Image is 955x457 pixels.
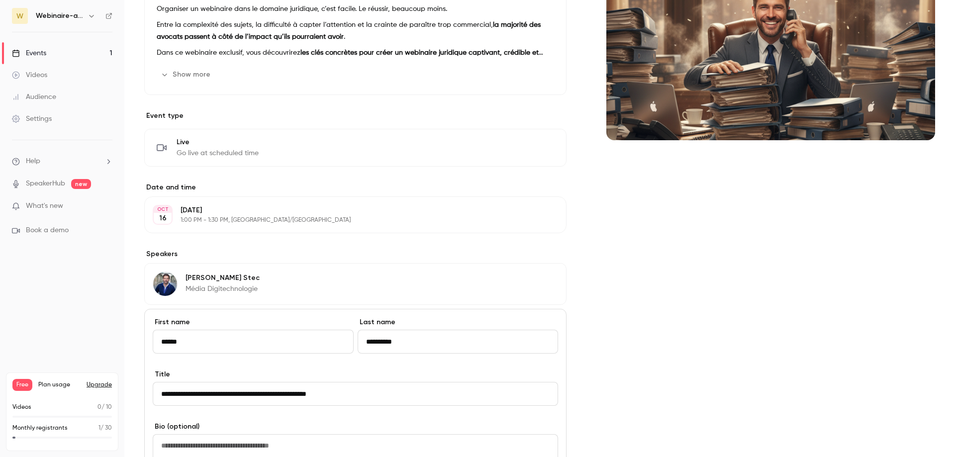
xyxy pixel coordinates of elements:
p: Event type [144,111,567,121]
li: help-dropdown-opener [12,156,112,167]
p: Entre la complexité des sujets, la difficulté à capter l’attention et la crainte de paraître trop... [157,19,554,43]
p: / 10 [97,403,112,412]
iframe: Noticeable Trigger [100,202,112,211]
span: 0 [97,404,101,410]
div: Florian Stec[PERSON_NAME] StecMédia Digitechnologie [144,263,567,305]
a: SpeakerHub [26,179,65,189]
span: Live [177,137,259,147]
label: Speakers [144,249,567,259]
div: Audience [12,92,56,102]
label: Bio (optional) [153,422,558,432]
label: First name [153,317,354,327]
span: W [16,11,23,21]
div: Events [12,48,46,58]
span: Free [12,379,32,391]
p: / 30 [98,424,112,433]
button: Show more [157,67,216,83]
p: Dans ce webinaire exclusif, vous découvrirez . [157,47,554,59]
span: Plan usage [38,381,81,389]
p: Média Digitechnologie [186,284,260,294]
img: Florian Stec [153,272,177,296]
p: [DATE] [181,205,514,215]
span: Book a demo [26,225,69,236]
span: Help [26,156,40,167]
label: Date and time [144,183,567,192]
p: 16 [159,213,167,223]
p: 1:00 PM - 1:30 PM, [GEOGRAPHIC_DATA]/[GEOGRAPHIC_DATA] [181,216,514,224]
label: Last name [358,317,559,327]
div: OCT [154,206,172,213]
button: Upgrade [87,381,112,389]
label: Title [153,369,558,379]
p: Monthly registrants [12,424,68,433]
p: Organiser un webinaire dans le domaine juridique, c’est facile. Le réussir, beaucoup moins. [157,3,554,15]
h6: Webinaire-avocats [36,11,84,21]
span: Go live at scheduled time [177,148,259,158]
p: Videos [12,403,31,412]
div: Videos [12,70,47,80]
div: Settings [12,114,52,124]
span: 1 [98,425,100,431]
p: [PERSON_NAME] Stec [186,273,260,283]
span: new [71,179,91,189]
strong: les clés concrètes pour créer un webinaire juridique captivant, crédible et rentable [157,49,543,68]
span: What's new [26,201,63,211]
